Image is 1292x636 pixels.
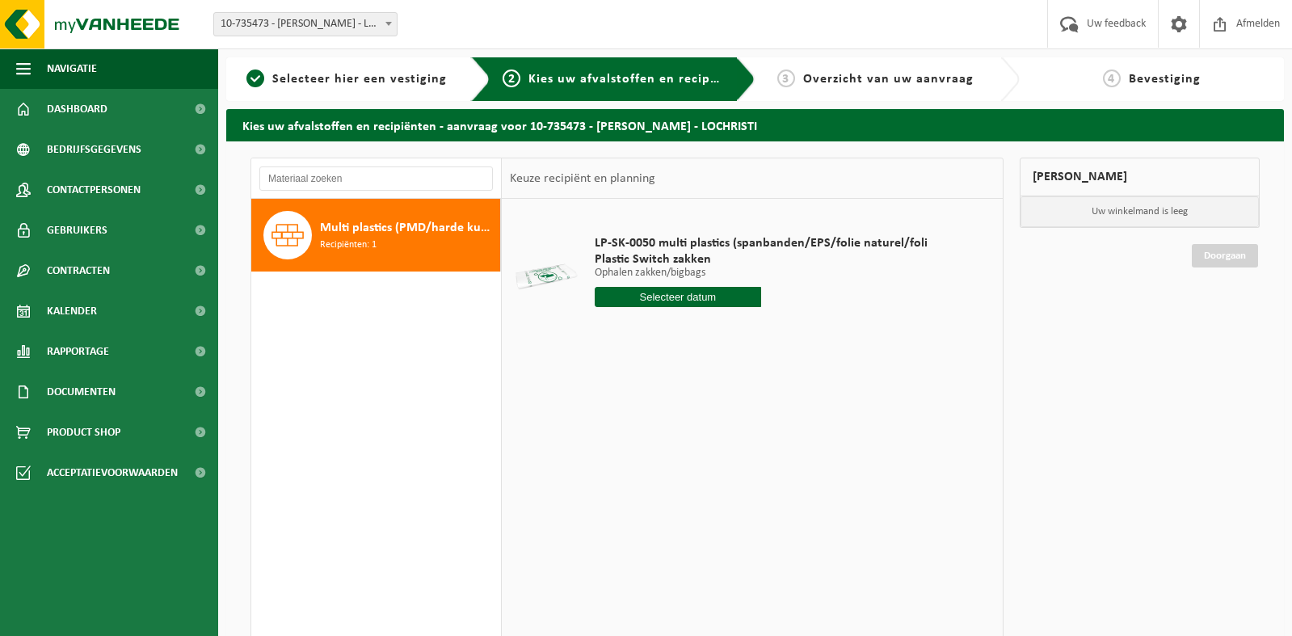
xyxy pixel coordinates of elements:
span: 10-735473 - KINT JAN - LOCHRISTI [214,13,397,36]
div: [PERSON_NAME] [1020,158,1260,196]
span: Bedrijfsgegevens [47,129,141,170]
span: Plastic Switch zakken [595,251,928,267]
span: 2 [503,69,520,87]
span: Contactpersonen [47,170,141,210]
span: Multi plastics (PMD/harde kunststoffen/spanbanden/EPS/folie naturel/folie gemengd) [320,218,496,238]
span: 4 [1103,69,1121,87]
span: Contracten [47,251,110,291]
span: 3 [777,69,795,87]
p: Uw winkelmand is leeg [1021,196,1259,227]
span: Acceptatievoorwaarden [47,453,178,493]
span: Kies uw afvalstoffen en recipiënten [528,73,751,86]
p: Ophalen zakken/bigbags [595,267,928,279]
span: 1 [246,69,264,87]
input: Materiaal zoeken [259,166,493,191]
span: Overzicht van uw aanvraag [803,73,974,86]
input: Selecteer datum [595,287,761,307]
span: Documenten [47,372,116,412]
a: Doorgaan [1192,244,1258,267]
h2: Kies uw afvalstoffen en recipiënten - aanvraag voor 10-735473 - [PERSON_NAME] - LOCHRISTI [226,109,1284,141]
span: 10-735473 - KINT JAN - LOCHRISTI [213,12,398,36]
span: Gebruikers [47,210,107,251]
span: LP-SK-0050 multi plastics (spanbanden/EPS/folie naturel/foli [595,235,928,251]
span: Kalender [47,291,97,331]
span: Recipiënten: 1 [320,238,377,253]
a: 1Selecteer hier een vestiging [234,69,458,89]
span: Selecteer hier een vestiging [272,73,447,86]
div: Keuze recipiënt en planning [502,158,663,199]
button: Multi plastics (PMD/harde kunststoffen/spanbanden/EPS/folie naturel/folie gemengd) Recipiënten: 1 [251,199,501,272]
span: Bevestiging [1129,73,1201,86]
span: Product Shop [47,412,120,453]
span: Dashboard [47,89,107,129]
span: Rapportage [47,331,109,372]
span: Navigatie [47,48,97,89]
